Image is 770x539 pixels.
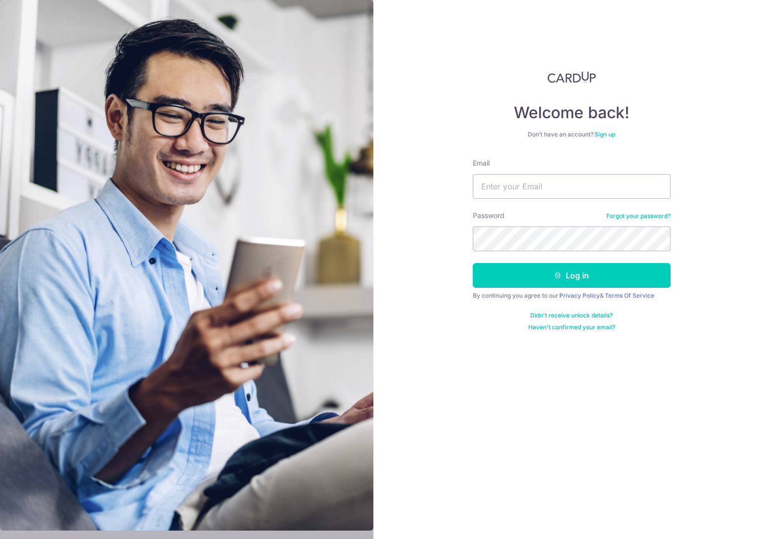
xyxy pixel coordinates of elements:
[547,71,596,83] img: CardUp Logo
[473,263,671,288] button: Log in
[473,292,671,300] div: By continuing you agree to our &
[559,292,600,299] a: Privacy Policy
[606,212,671,220] a: Forgot your password?
[473,174,671,199] input: Enter your Email
[473,211,504,221] label: Password
[594,131,615,138] a: Sign up
[605,292,654,299] a: Terms Of Service
[473,131,671,138] div: Don’t have an account?
[473,103,671,123] h4: Welcome back!
[528,323,615,331] a: Haven't confirmed your email?
[473,158,490,168] label: Email
[530,312,613,319] a: Didn't receive unlock details?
